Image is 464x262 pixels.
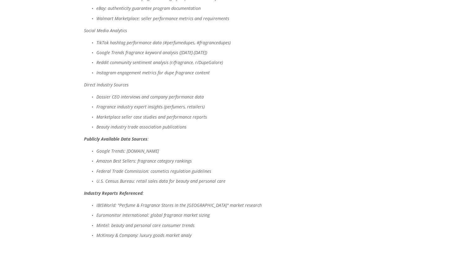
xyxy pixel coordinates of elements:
em: TikTok hashtag performance data (#perfumedupes, #fragrancedupes) [96,40,231,46]
em: Marketplace seller case studies and performance reports [96,114,207,120]
em: eBay: authenticity guarantee program documentation [96,5,201,11]
em: Instagram engagement metrics for dupe fragrance content [96,70,210,76]
em: McKinsey & Company: luxury goods market analy [96,232,191,238]
em: Federal Trade Commission: cosmetics regulation guidelines [96,168,211,174]
em: Publicly Available Data Sources [84,136,147,142]
em: Dossier CEO interviews and company performance data [96,94,204,100]
em: U.S. Census Bureau: retail sales data for beauty and personal care [96,178,225,184]
em: : [147,136,149,142]
em: Fragrance industry expert insights (perfumers, retailers) [96,104,205,110]
a: fragrance dupes [100,255,135,261]
em: Industry Reports Referenced [84,190,142,196]
em: Beauty industry trade association publications [96,124,186,130]
em: Direct Industry Sources [84,82,129,88]
em: : [142,190,144,196]
em: Google Trends fragrance keyword analysis ([DATE]-[DATE]) [96,50,207,55]
em: Social Media Analytics [84,28,127,33]
em: Walmart Marketplace: seller performance metrics and requirements [96,15,229,21]
em: Reddit community sentiment analysis (r/fragrance, r/DupeGalore) [96,59,223,65]
em: IBISWorld: "Perfume & Fragrance Stores in the [GEOGRAPHIC_DATA]" market research [96,202,262,208]
em: Amazon Best Sellers: fragrance category rankings [96,158,192,164]
em: Euromonitor International: global fragrance market sizing [96,212,210,218]
a: perfume dupes [136,255,168,261]
em: Google Trends: [DOMAIN_NAME] [96,148,159,154]
em: Mintel: beauty and personal care consumer trends [96,222,195,228]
